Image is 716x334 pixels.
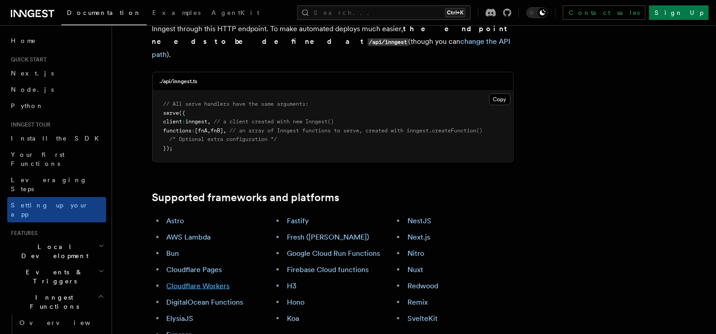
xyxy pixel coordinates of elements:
span: Node.js [11,86,54,93]
a: NestJS [407,216,431,225]
a: Redwood [407,282,438,290]
span: , [208,118,211,125]
span: , [208,127,211,134]
span: AgentKit [211,9,259,16]
button: Toggle dark mode [526,7,548,18]
a: Firebase Cloud functions [287,265,369,274]
span: ({ [179,110,186,116]
a: Koa [287,314,299,323]
span: Inngest Functions [7,293,98,311]
a: Home [7,33,106,49]
span: /* Optional extra configuration */ [170,136,277,142]
span: inngest [186,118,208,125]
span: : [183,118,186,125]
a: Fastify [287,216,309,225]
span: Next.js [11,70,54,77]
a: Astro [167,216,184,225]
span: Quick start [7,56,47,63]
span: , [224,127,227,134]
a: Leveraging Steps [7,172,106,197]
h3: ./api/inngest.ts [160,78,198,85]
span: Features [7,230,37,237]
a: Install the SDK [7,130,106,146]
span: Inngest tour [7,121,51,128]
a: Bun [167,249,179,258]
button: Local Development [7,239,106,264]
kbd: Ctrl+K [445,8,465,17]
a: H3 [287,282,296,290]
a: Cloudflare Pages [167,265,222,274]
span: Overview [19,319,112,326]
code: /api/inngest [368,38,409,46]
span: functions [164,127,192,134]
a: Google Cloud Run Functions [287,249,380,258]
span: Documentation [67,9,141,16]
span: : [192,127,195,134]
a: DigitalOcean Functions [167,298,243,306]
span: Events & Triggers [7,268,98,286]
a: Nitro [407,249,424,258]
button: Search...Ctrl+K [297,5,471,20]
span: }); [164,145,173,151]
button: Copy [489,94,510,105]
a: Setting up your app [7,197,106,222]
a: Contact sales [563,5,646,20]
a: AgentKit [206,3,265,24]
span: // All serve handlers have the same arguments: [164,101,309,107]
button: Events & Triggers [7,264,106,289]
a: Supported frameworks and platforms [152,191,340,204]
p: Inngest provides a handler which adds an API endpoint to your router. You expose your functions t... [152,9,514,61]
a: Fresh ([PERSON_NAME]) [287,233,369,241]
span: fnB] [211,127,224,134]
a: ElysiaJS [167,314,194,323]
a: Next.js [407,233,430,241]
a: Examples [147,3,206,24]
span: client [164,118,183,125]
a: Documentation [61,3,147,25]
a: Overview [16,315,106,331]
a: AWS Lambda [167,233,211,241]
a: Cloudflare Workers [167,282,230,290]
span: // an array of Inngest functions to serve, created with inngest.createFunction() [230,127,483,134]
span: Setting up your app [11,202,89,218]
span: Python [11,102,44,109]
span: Install the SDK [11,135,104,142]
span: Leveraging Steps [11,176,87,193]
button: Inngest Functions [7,289,106,315]
a: Remix [407,298,428,306]
a: Node.js [7,81,106,98]
span: Your first Functions [11,151,65,167]
span: Examples [152,9,201,16]
span: // a client created with new Inngest() [214,118,334,125]
span: serve [164,110,179,116]
a: Sign Up [649,5,709,20]
span: Home [11,36,36,45]
a: Nuxt [407,265,423,274]
a: Python [7,98,106,114]
a: Your first Functions [7,146,106,172]
a: Next.js [7,65,106,81]
span: Local Development [7,242,98,260]
span: [fnA [195,127,208,134]
a: Hono [287,298,304,306]
a: SvelteKit [407,314,438,323]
